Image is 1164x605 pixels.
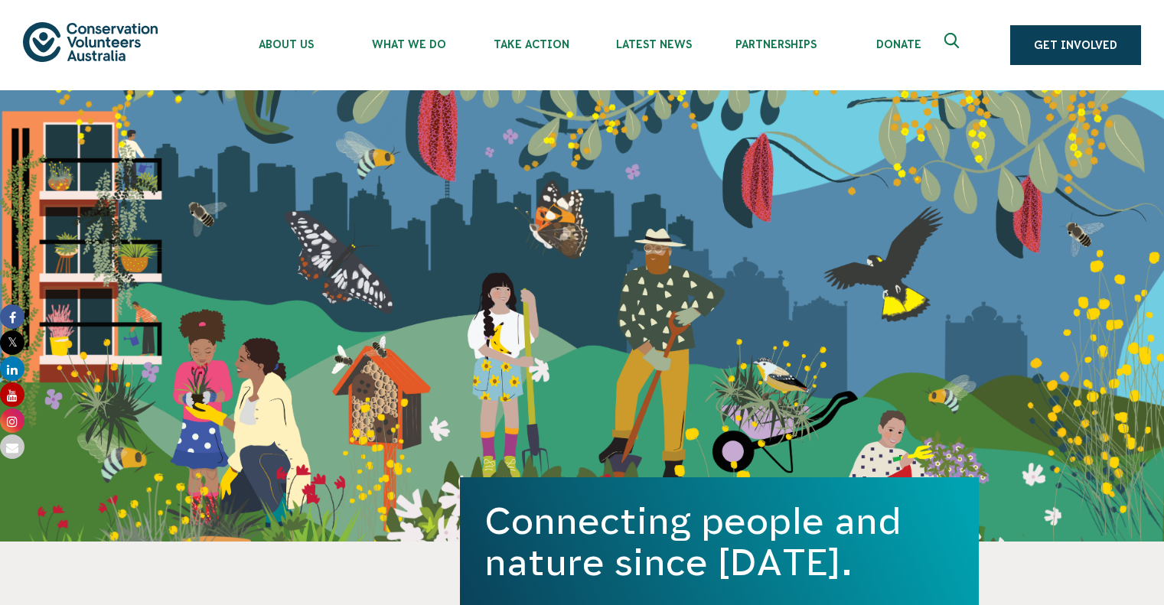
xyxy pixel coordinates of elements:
span: Donate [837,38,960,50]
button: Expand search box Close search box [935,27,972,63]
h1: Connecting people and nature since [DATE]. [484,500,954,583]
span: Expand search box [944,33,963,57]
span: What We Do [347,38,470,50]
a: Get Involved [1010,25,1141,65]
span: Partnerships [715,38,837,50]
span: About Us [225,38,347,50]
img: logo.svg [23,22,158,61]
span: Take Action [470,38,592,50]
span: Latest News [592,38,715,50]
